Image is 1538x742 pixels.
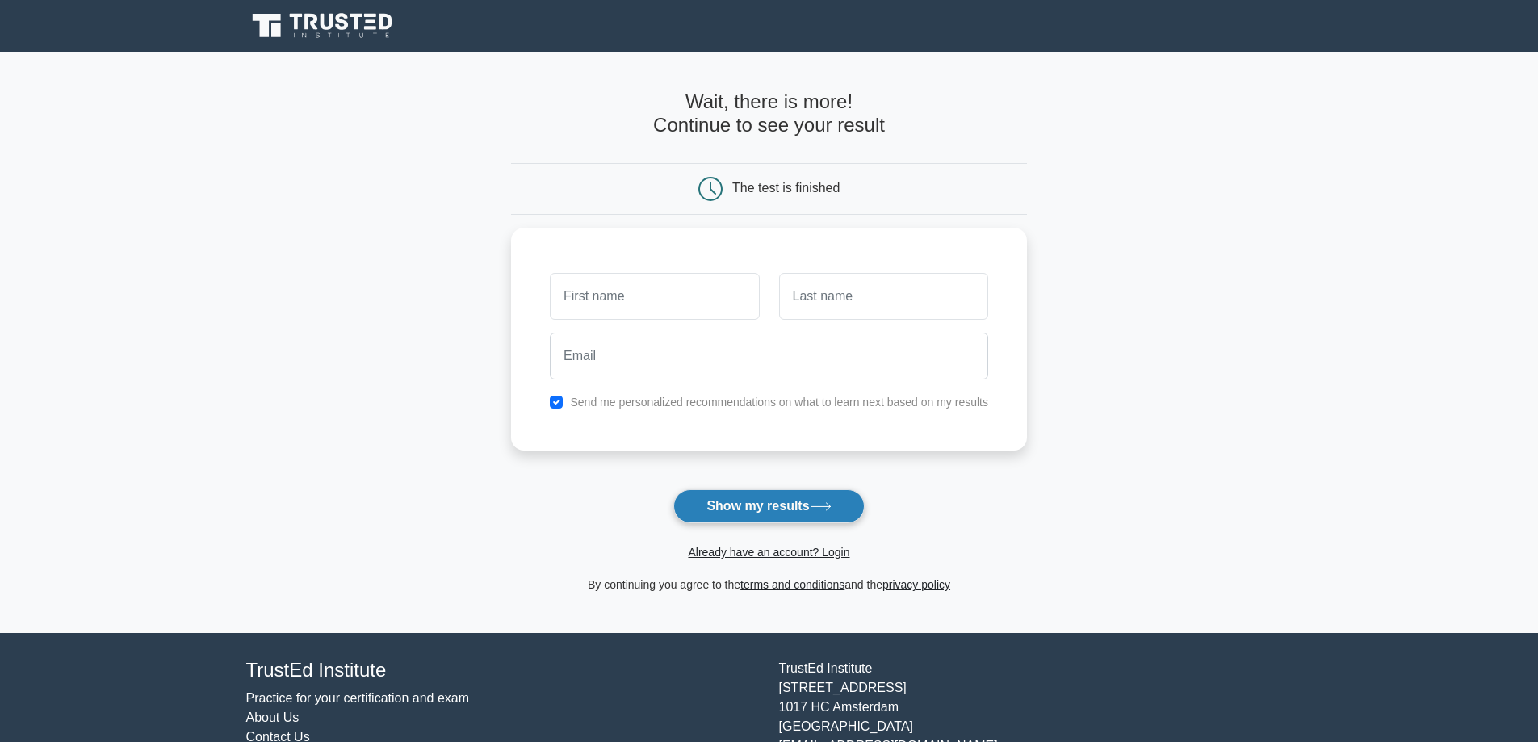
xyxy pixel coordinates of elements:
[550,333,988,379] input: Email
[882,578,950,591] a: privacy policy
[246,691,470,705] a: Practice for your certification and exam
[740,578,844,591] a: terms and conditions
[688,546,849,559] a: Already have an account? Login
[246,659,760,682] h4: TrustEd Institute
[550,273,759,320] input: First name
[779,273,988,320] input: Last name
[511,90,1027,137] h4: Wait, there is more! Continue to see your result
[570,396,988,409] label: Send me personalized recommendations on what to learn next based on my results
[732,181,840,195] div: The test is finished
[673,489,864,523] button: Show my results
[246,711,300,724] a: About Us
[501,575,1037,594] div: By continuing you agree to the and the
